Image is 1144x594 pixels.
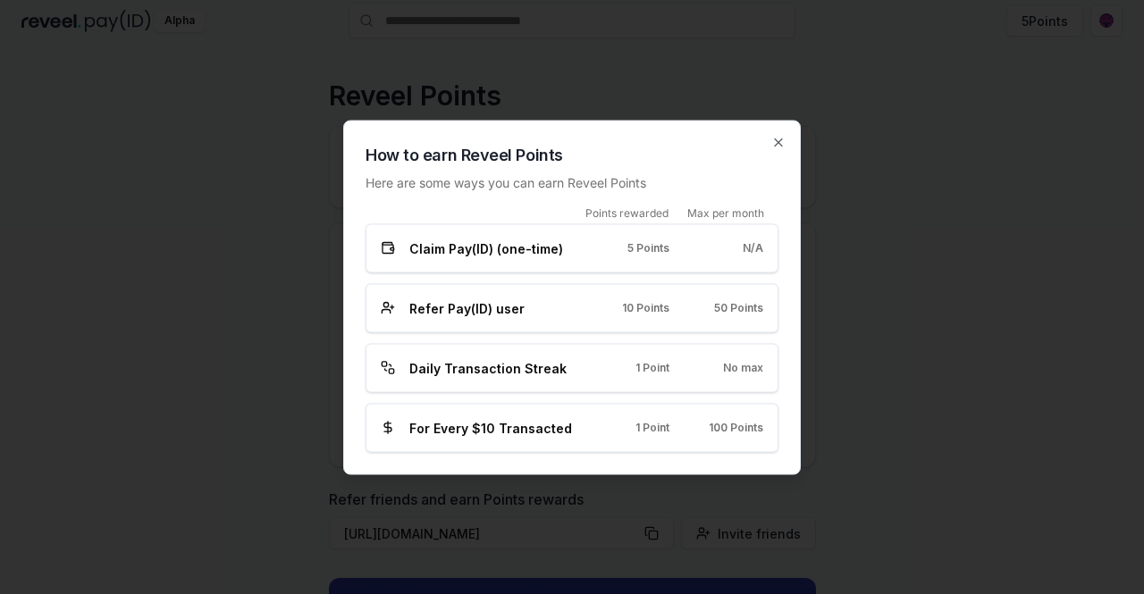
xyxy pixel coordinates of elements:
[409,238,563,257] span: Claim Pay(ID) (one-time)
[622,301,669,315] span: 10 Points
[743,241,763,255] span: N/A
[714,301,763,315] span: 50 Points
[409,298,525,317] span: Refer Pay(ID) user
[627,241,669,255] span: 5 Points
[709,421,763,435] span: 100 Points
[723,361,763,375] span: No max
[585,205,669,220] span: Points rewarded
[409,358,567,377] span: Daily Transaction Streak
[635,361,669,375] span: 1 Point
[687,205,764,220] span: Max per month
[409,418,572,437] span: For Every $10 Transacted
[366,142,778,167] h2: How to earn Reveel Points
[366,172,778,191] p: Here are some ways you can earn Reveel Points
[635,421,669,435] span: 1 Point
